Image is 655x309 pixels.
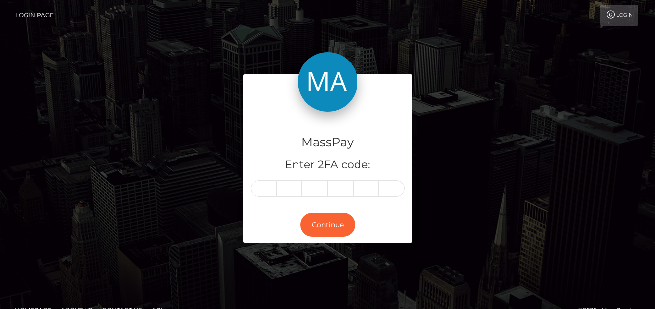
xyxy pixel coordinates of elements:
a: Login [600,5,638,26]
img: MassPay [298,52,357,112]
h5: Enter 2FA code: [251,157,405,173]
a: Login Page [15,5,54,26]
button: Continue [300,213,355,237]
h4: MassPay [251,134,405,151]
